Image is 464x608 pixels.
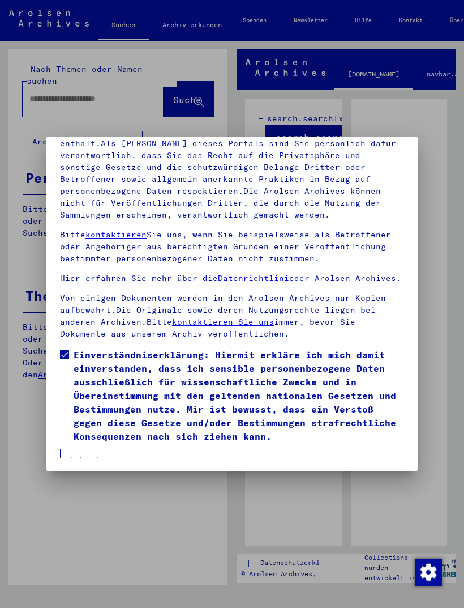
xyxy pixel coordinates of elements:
[172,317,274,327] a: kontaktieren Sie uns
[218,273,294,283] a: Datenrichtlinie
[60,273,404,284] p: Hier erfahren Sie mehr über die der Arolsen Archives.
[60,229,404,265] p: Bitte Sie uns, wenn Sie beispielsweise als Betroffener oder Angehöriger aus berechtigten Gründen ...
[60,449,145,470] button: Ich stimme zu
[85,229,147,240] a: kontaktieren
[60,292,404,340] p: Von einigen Dokumenten werden in den Arolsen Archives nur Kopien aufbewahrt.Die Originale sowie d...
[415,559,442,586] img: Zustimmung ändern
[60,114,404,221] p: Bitte beachten Sie, dass dieses Portal über NS - Verfolgte sensible Daten zu identifizierten oder...
[74,348,404,443] span: Einverständniserklärung: Hiermit erkläre ich mich damit einverstanden, dass ich sensible personen...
